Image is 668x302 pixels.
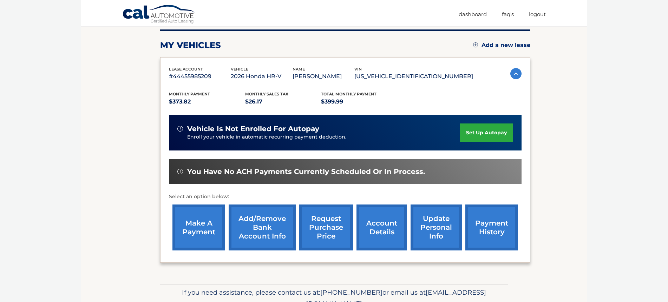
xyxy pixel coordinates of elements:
[160,40,221,51] h2: my vehicles
[321,97,397,107] p: $399.99
[321,92,376,96] span: Total Monthly Payment
[320,288,382,296] span: [PHONE_NUMBER]
[529,8,546,20] a: Logout
[169,67,203,72] span: lease account
[465,204,518,250] a: payment history
[354,72,473,81] p: [US_VEHICLE_IDENTIFICATION_NUMBER]
[177,126,183,132] img: alert-white.svg
[510,68,522,79] img: accordion-active.svg
[169,97,245,107] p: $373.82
[356,204,407,250] a: account details
[231,67,248,72] span: vehicle
[169,72,231,81] p: #44455985209
[473,42,478,47] img: add.svg
[460,123,513,142] a: set up autopay
[354,67,362,72] span: vin
[293,67,305,72] span: name
[187,167,425,176] span: You have no ACH payments currently scheduled or in process.
[177,169,183,174] img: alert-white.svg
[187,133,460,141] p: Enroll your vehicle in automatic recurring payment deduction.
[169,92,210,96] span: Monthly Payment
[169,193,522,201] p: Select an option below:
[172,204,225,250] a: make a payment
[187,125,319,133] span: vehicle is not enrolled for autopay
[229,204,296,250] a: Add/Remove bank account info
[122,5,196,25] a: Cal Automotive
[459,8,487,20] a: Dashboard
[502,8,514,20] a: FAQ's
[299,204,353,250] a: request purchase price
[245,97,321,107] p: $26.17
[245,92,288,96] span: Monthly sales Tax
[293,72,354,81] p: [PERSON_NAME]
[473,42,530,49] a: Add a new lease
[231,72,293,81] p: 2026 Honda HR-V
[411,204,462,250] a: update personal info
